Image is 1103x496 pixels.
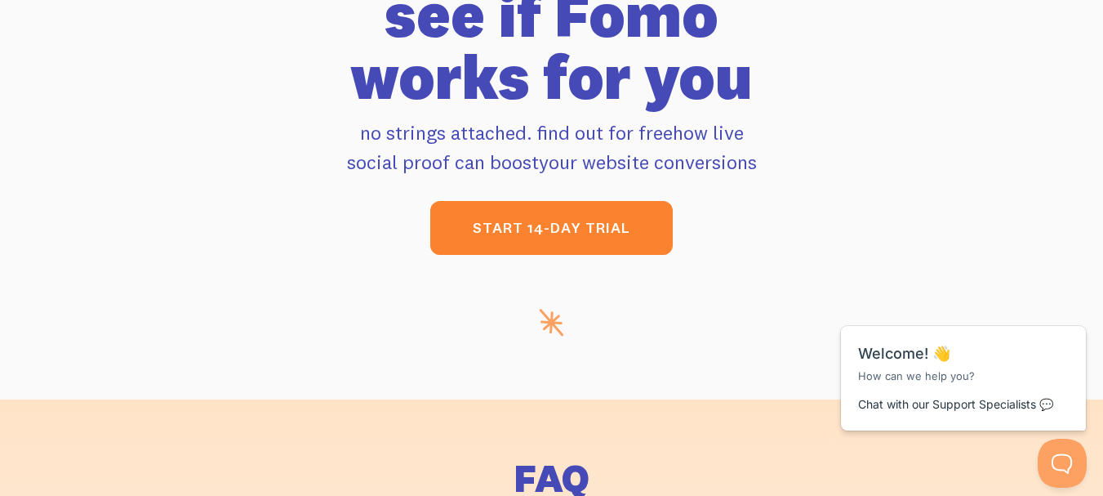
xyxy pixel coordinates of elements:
iframe: Help Scout Beacon - Open [1038,439,1087,488]
a: start 14-day trial [430,201,673,255]
p: no strings attached. find out for free how live social proof can boost your website conversions [108,118,995,177]
iframe: Help Scout Beacon - Messages and Notifications [833,285,1096,439]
